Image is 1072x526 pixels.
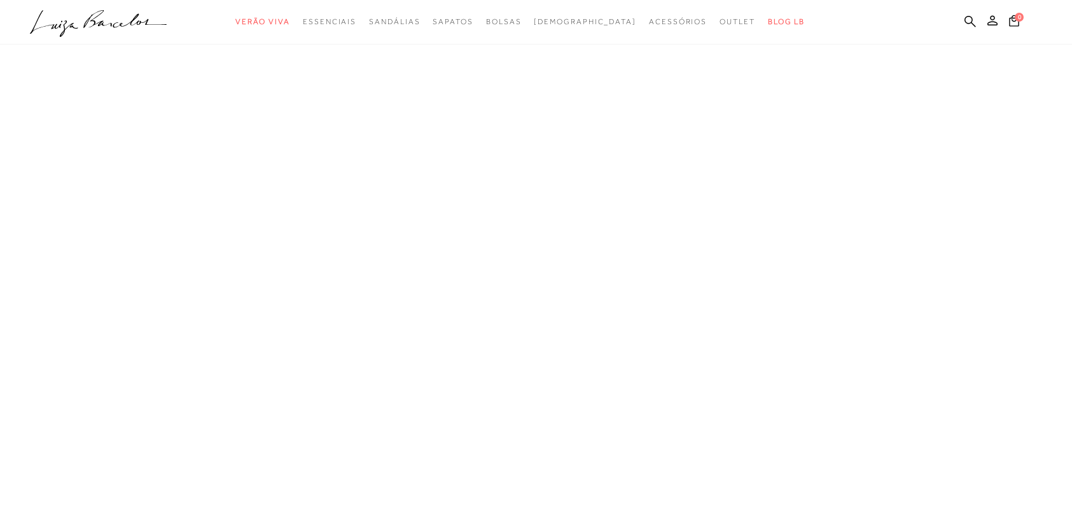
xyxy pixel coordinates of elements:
span: Sandálias [369,17,420,26]
span: Sapatos [433,17,473,26]
a: categoryNavScreenReaderText [649,10,707,34]
span: Outlet [720,17,755,26]
span: 0 [1015,13,1024,22]
a: BLOG LB [768,10,805,34]
span: BLOG LB [768,17,805,26]
a: categoryNavScreenReaderText [235,10,290,34]
span: Bolsas [486,17,522,26]
a: categoryNavScreenReaderText [486,10,522,34]
a: noSubCategoriesText [534,10,636,34]
span: Verão Viva [235,17,290,26]
a: categoryNavScreenReaderText [720,10,755,34]
a: categoryNavScreenReaderText [433,10,473,34]
span: Acessórios [649,17,707,26]
button: 0 [1005,14,1023,31]
a: categoryNavScreenReaderText [303,10,356,34]
span: Essenciais [303,17,356,26]
span: [DEMOGRAPHIC_DATA] [534,17,636,26]
a: categoryNavScreenReaderText [369,10,420,34]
